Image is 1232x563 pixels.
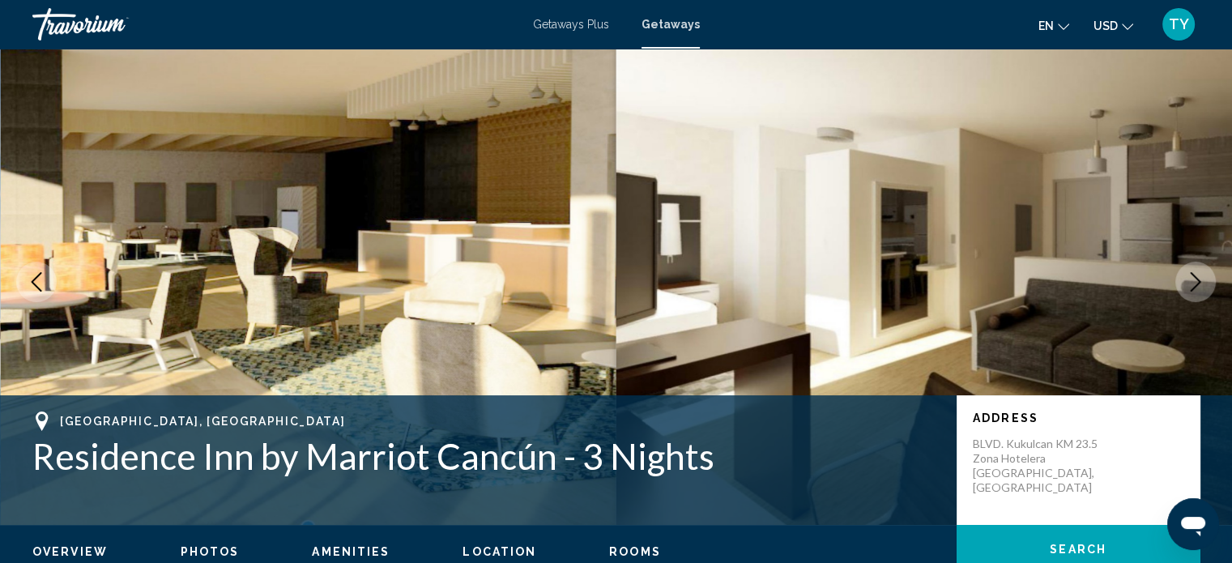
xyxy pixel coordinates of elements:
[642,18,700,31] a: Getaways
[1050,544,1106,557] span: Search
[181,544,240,559] button: Photos
[463,544,536,559] button: Location
[1093,19,1118,32] span: USD
[312,545,390,558] span: Amenities
[973,412,1183,424] p: Address
[609,545,661,558] span: Rooms
[32,545,108,558] span: Overview
[609,544,661,559] button: Rooms
[32,544,108,559] button: Overview
[32,435,940,477] h1: Residence Inn by Marriot Cancún - 3 Nights
[1169,16,1189,32] span: TY
[1167,498,1219,550] iframe: Button to launch messaging window
[1093,14,1133,37] button: Change currency
[181,545,240,558] span: Photos
[1038,19,1054,32] span: en
[32,8,517,41] a: Travorium
[312,544,390,559] button: Amenities
[533,18,609,31] a: Getaways Plus
[16,262,57,302] button: Previous image
[60,415,345,428] span: [GEOGRAPHIC_DATA], [GEOGRAPHIC_DATA]
[463,545,536,558] span: Location
[1175,262,1216,302] button: Next image
[1157,7,1200,41] button: User Menu
[973,437,1102,495] p: BLVD. Kukulcan KM 23.5 Zona Hotelera [GEOGRAPHIC_DATA], [GEOGRAPHIC_DATA]
[1038,14,1069,37] button: Change language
